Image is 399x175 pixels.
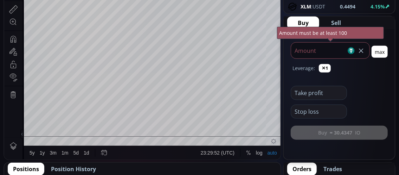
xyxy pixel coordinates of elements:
[23,16,31,23] div: IO
[141,17,150,23] div: 0.59
[298,19,309,27] span: Buy
[292,165,311,173] span: Orders
[287,17,319,29] button: Buy
[31,16,42,23] div: 1D
[277,27,384,39] div: Amount must be at least 100
[109,17,112,23] div: O
[301,3,311,10] b: XLM
[167,17,201,23] div: +0.09 (+15.22%)
[131,4,153,10] div: Indicators
[124,17,127,23] div: H
[139,17,141,23] div: L
[127,17,136,23] div: 0.71
[41,25,59,31] div: 18.138M
[95,4,115,10] div: Compare
[60,4,63,10] div: D
[340,3,356,10] b: 0.4494
[97,16,103,23] div: Market open
[323,165,342,173] span: Trades
[321,17,352,29] button: Sell
[292,64,315,72] label: Leverage:
[6,94,12,101] div: 
[319,64,331,73] button: ✕1
[331,19,341,27] span: Sell
[301,3,325,10] span: :USDT
[152,17,156,23] div: C
[13,165,39,173] span: Positions
[371,3,385,10] b: 4.15%
[51,165,96,173] span: Position History
[42,16,91,23] div: [DOMAIN_NAME]
[156,17,165,23] div: 0.69
[23,25,38,31] div: Volume
[372,46,388,58] button: max
[113,17,122,23] div: 0.60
